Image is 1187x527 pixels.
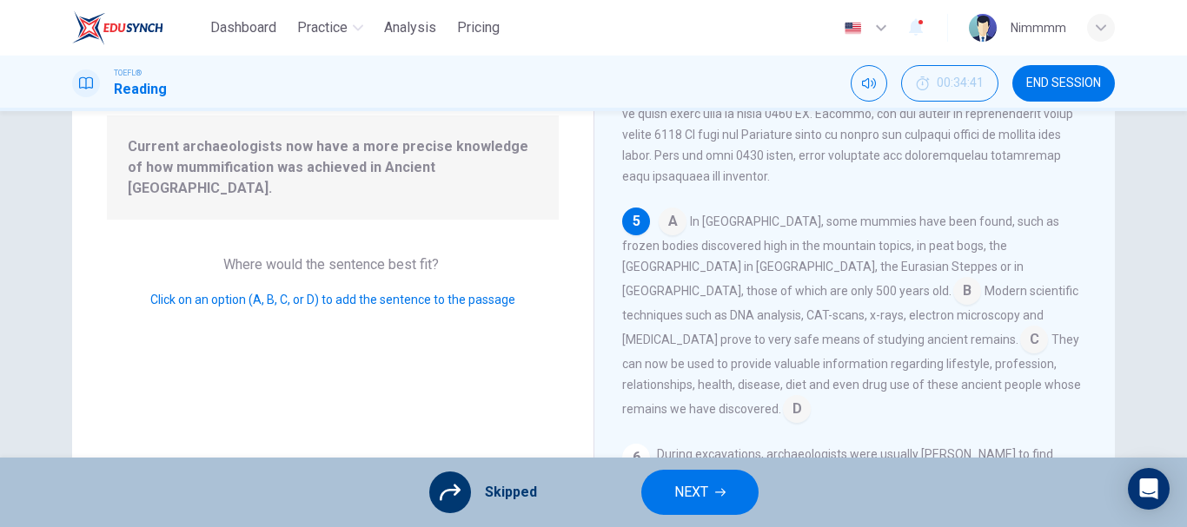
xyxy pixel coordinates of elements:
[210,17,276,38] span: Dashboard
[622,214,1059,298] span: In [GEOGRAPHIC_DATA], some mummies have been found, such as frozen bodies discovered high in the ...
[674,480,708,504] span: NEXT
[1128,468,1170,510] div: Open Intercom Messenger
[72,10,163,45] img: EduSynch logo
[485,482,537,503] span: Skipped
[290,12,370,43] button: Practice
[457,17,500,38] span: Pricing
[1012,65,1115,102] button: END SESSION
[937,76,984,90] span: 00:34:41
[659,208,686,235] span: A
[969,14,997,42] img: Profile picture
[384,17,436,38] span: Analysis
[377,12,443,43] button: Analysis
[297,17,348,38] span: Practice
[953,277,981,305] span: B
[842,22,864,35] img: en
[72,10,203,45] a: EduSynch logo
[641,470,759,515] button: NEXT
[783,395,811,423] span: D
[1020,326,1048,353] span: C
[450,12,507,43] button: Pricing
[223,256,442,273] span: Where would the sentence best fit?
[1026,76,1101,90] span: END SESSION
[622,447,1074,524] span: During excavations, archaeologists were usually [PERSON_NAME] to find treasures of great value an...
[114,79,167,100] h1: Reading
[901,65,998,102] div: Hide
[128,136,538,199] span: Current archaeologists now have a more precise knowledge of how mummification was achieved in Anc...
[150,293,515,306] span: Click on an option (A, B, C, or D) to add the sentence to the passage
[851,65,887,102] div: Mute
[1011,17,1066,38] div: Nimmmm
[622,208,650,235] div: 5
[901,65,998,102] button: 00:34:41
[114,67,142,79] span: TOEFL®
[622,284,1078,346] span: Modern scientific techniques such as DNA analysis, CAT-scans, x-rays, electron microscopy and [ME...
[203,12,283,43] button: Dashboard
[622,444,650,471] div: 6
